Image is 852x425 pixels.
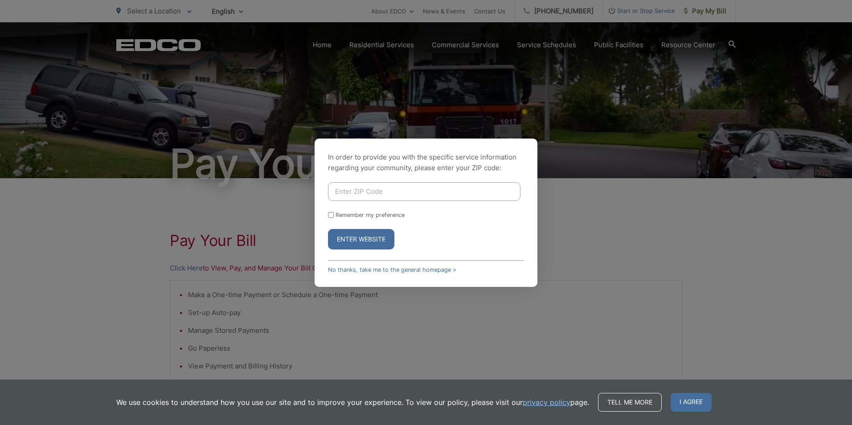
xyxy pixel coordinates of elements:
[328,152,524,173] p: In order to provide you with the specific service information regarding your community, please en...
[523,397,570,408] a: privacy policy
[671,393,712,412] span: I agree
[328,182,520,201] input: Enter ZIP Code
[328,229,394,249] button: Enter Website
[328,266,456,273] a: No thanks, take me to the general homepage >
[336,212,405,218] label: Remember my preference
[116,397,589,408] p: We use cookies to understand how you use our site and to improve your experience. To view our pol...
[598,393,662,412] a: Tell me more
